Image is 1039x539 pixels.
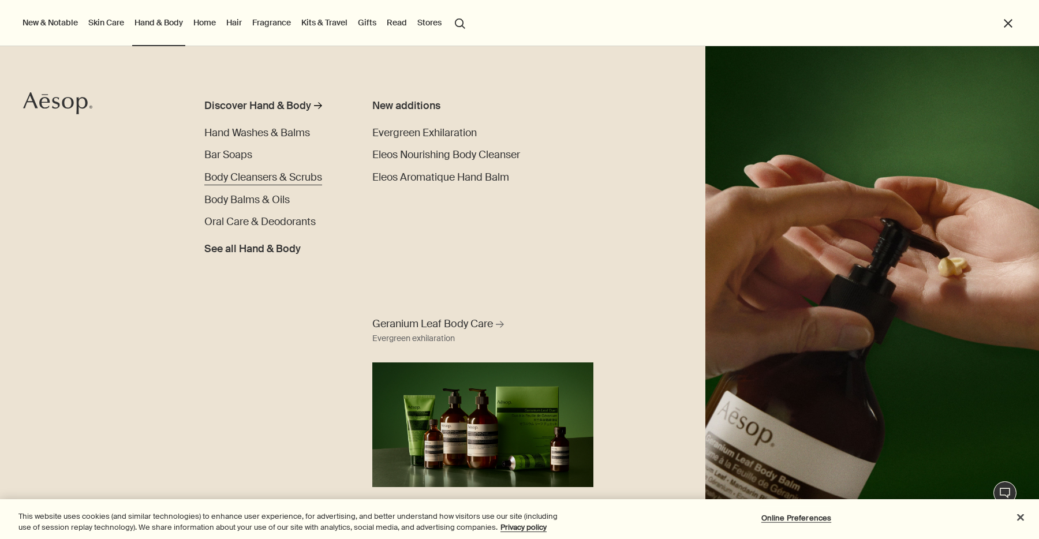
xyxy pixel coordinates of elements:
button: Close the Menu [1001,17,1015,30]
a: Hand Washes & Balms [204,125,310,141]
a: Oral Care & Deodorants [204,214,316,230]
a: Home [191,15,218,30]
a: Bar Soaps [204,147,252,163]
button: Online Preferences, Opens the preference center dialog [760,507,832,530]
button: New & Notable [20,15,80,30]
a: Gifts [356,15,379,30]
img: A hand holding the pump dispensing Geranium Leaf Body Balm on to hand. [705,46,1039,539]
span: Body Cleansers & Scrubs [204,170,322,184]
svg: Aesop [23,92,92,115]
button: Open search [450,12,470,33]
a: Hair [224,15,244,30]
button: Close [1008,505,1033,530]
span: Body Balms & Oils [204,193,290,207]
a: Aesop [20,89,95,121]
button: Live Assistance [993,481,1016,504]
div: Evergreen exhilaration [372,332,455,346]
span: Eleos Nourishing Body Cleanser [372,148,520,162]
span: Evergreen Exhilaration [372,126,477,140]
span: See all Hand & Body [204,241,301,257]
a: Skin Care [86,15,126,30]
a: Evergreen Exhilaration [372,125,477,141]
a: Body Balms & Oils [204,192,290,208]
a: Hand & Body [132,15,185,30]
span: Oral Care & Deodorants [204,215,316,229]
button: Stores [415,15,444,30]
a: Read [384,15,409,30]
span: Hand Washes & Balms [204,126,310,140]
span: Eleos Aromatique Hand Balm [372,170,509,184]
a: More information about your privacy, opens in a new tab [500,522,547,532]
a: Eleos Nourishing Body Cleanser [372,147,520,163]
a: Discover Hand & Body [204,98,341,118]
div: New additions [372,98,539,114]
a: Fragrance [250,15,293,30]
div: This website uses cookies (and similar technologies) to enhance user experience, for advertising,... [18,511,571,533]
a: Body Cleansers & Scrubs [204,170,322,185]
a: Eleos Aromatique Hand Balm [372,170,509,185]
a: See all Hand & Body [204,237,301,257]
a: Kits & Travel [299,15,350,30]
span: Geranium Leaf Body Care [372,317,493,331]
span: Bar Soaps [204,148,252,162]
a: Geranium Leaf Body Care Evergreen exhilarationFull range of Geranium Leaf products displaying aga... [369,314,596,487]
div: Discover Hand & Body [204,98,311,114]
